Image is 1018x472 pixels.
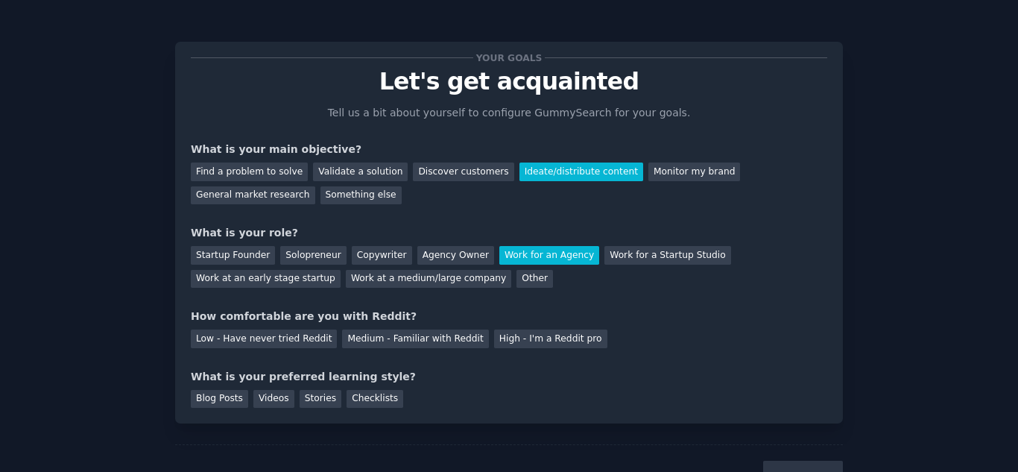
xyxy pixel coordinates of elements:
[320,186,402,205] div: Something else
[321,105,697,121] p: Tell us a bit about yourself to configure GummySearch for your goals.
[191,142,827,157] div: What is your main objective?
[191,369,827,385] div: What is your preferred learning style?
[191,390,248,409] div: Blog Posts
[253,390,294,409] div: Videos
[313,163,408,181] div: Validate a solution
[300,390,341,409] div: Stories
[352,246,412,265] div: Copywriter
[604,246,730,265] div: Work for a Startup Studio
[346,270,511,289] div: Work at a medium/large company
[417,246,494,265] div: Agency Owner
[191,69,827,95] p: Let's get acquainted
[191,270,341,289] div: Work at an early stage startup
[191,330,337,348] div: Low - Have never tried Reddit
[280,246,346,265] div: Solopreneur
[191,246,275,265] div: Startup Founder
[342,330,488,348] div: Medium - Familiar with Reddit
[519,163,643,181] div: Ideate/distribute content
[191,309,827,324] div: How comfortable are you with Reddit?
[494,330,607,348] div: High - I'm a Reddit pro
[413,163,513,181] div: Discover customers
[648,163,740,181] div: Monitor my brand
[516,270,553,289] div: Other
[499,246,599,265] div: Work for an Agency
[191,163,308,181] div: Find a problem to solve
[191,225,827,241] div: What is your role?
[473,50,545,66] span: Your goals
[191,186,315,205] div: General market research
[347,390,403,409] div: Checklists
